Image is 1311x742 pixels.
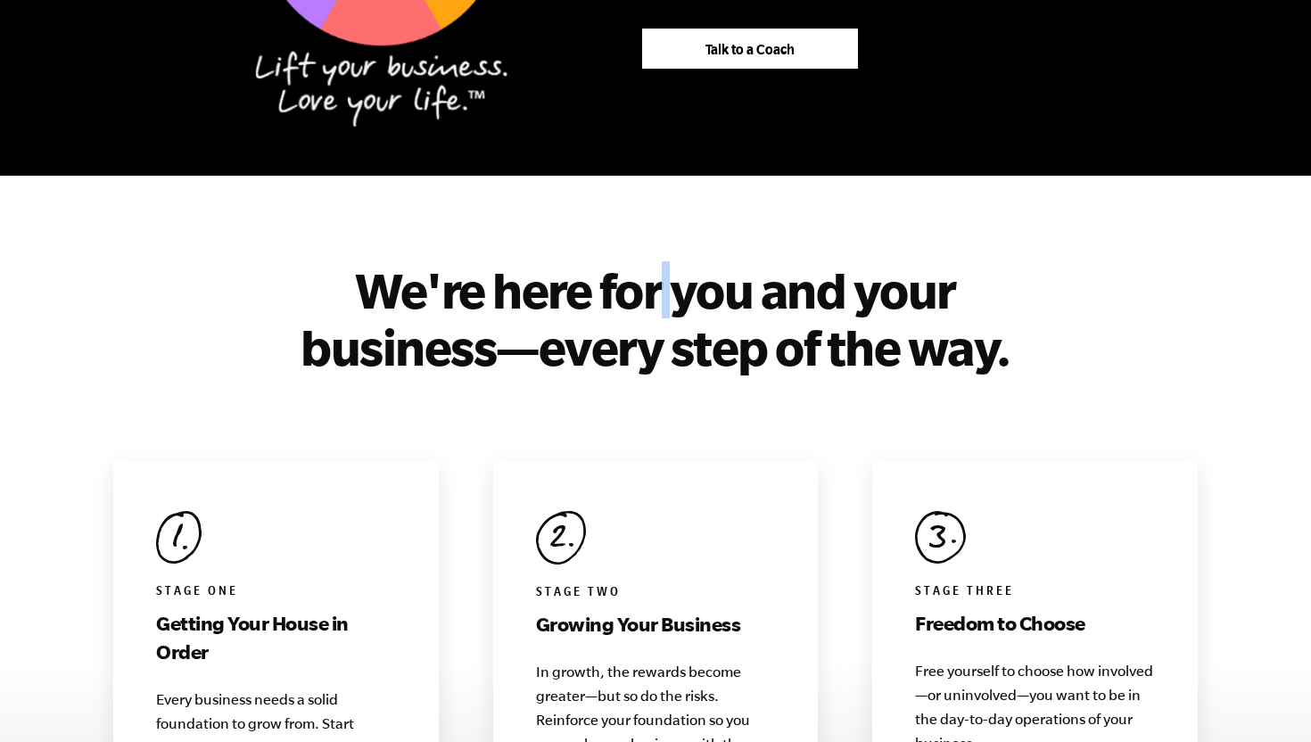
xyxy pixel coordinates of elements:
[156,584,396,602] h6: Stage One
[156,609,396,666] h3: Getting Your House in Order
[536,610,776,639] h3: Growing Your Business
[299,261,1012,375] h2: We're here for you and your business—every step of the way.
[536,511,586,565] img: Stage Two
[915,584,1155,602] h6: Stage Three
[915,511,966,564] img: Stage Three
[156,511,202,564] img: Stage One
[705,42,795,57] span: Talk to a Coach
[536,585,776,603] h6: Stage Two
[642,29,858,69] a: Talk to a Coach
[1222,656,1311,742] iframe: Chat Widget
[915,609,1155,638] h3: Freedom to Choose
